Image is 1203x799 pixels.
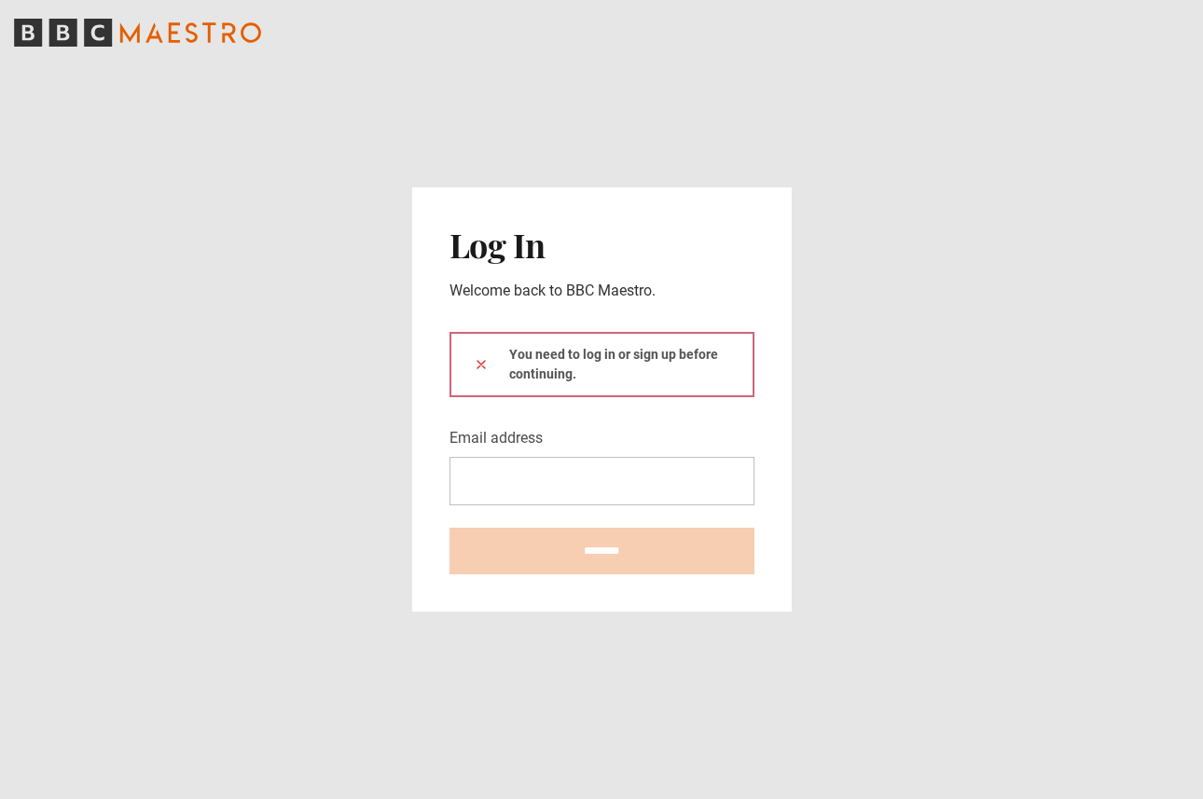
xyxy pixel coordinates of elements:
[449,225,754,264] h2: Log In
[14,19,261,47] svg: BBC Maestro
[449,280,754,302] p: Welcome back to BBC Maestro.
[449,427,543,449] label: Email address
[449,332,754,397] div: You need to log in or sign up before continuing.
